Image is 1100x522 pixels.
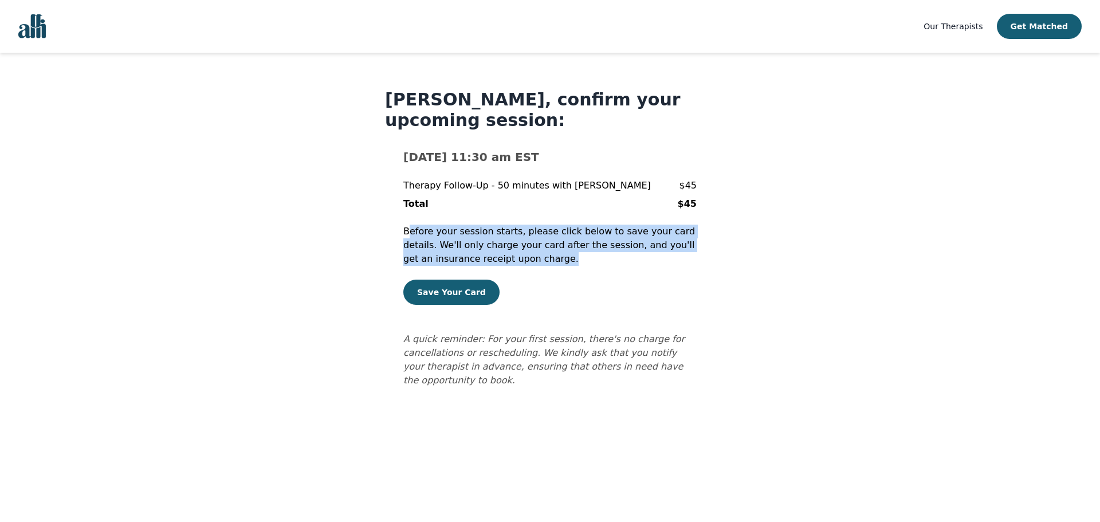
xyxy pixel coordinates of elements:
[403,333,685,386] i: A quick reminder: For your first session, there's no charge for cancellations or rescheduling. We...
[403,150,539,164] b: [DATE] 11:30 am EST
[18,14,46,38] img: alli logo
[997,14,1082,39] button: Get Matched
[924,22,983,31] span: Our Therapists
[403,225,697,266] p: Before your session starts, please click below to save your card details. We'll only charge your ...
[678,198,697,209] b: $45
[679,179,697,193] p: $45
[385,89,715,131] h1: [PERSON_NAME], confirm your upcoming session:
[403,179,651,193] p: Therapy Follow-Up - 50 minutes with [PERSON_NAME]
[403,280,500,305] button: Save Your Card
[924,19,983,33] a: Our Therapists
[403,198,429,209] b: Total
